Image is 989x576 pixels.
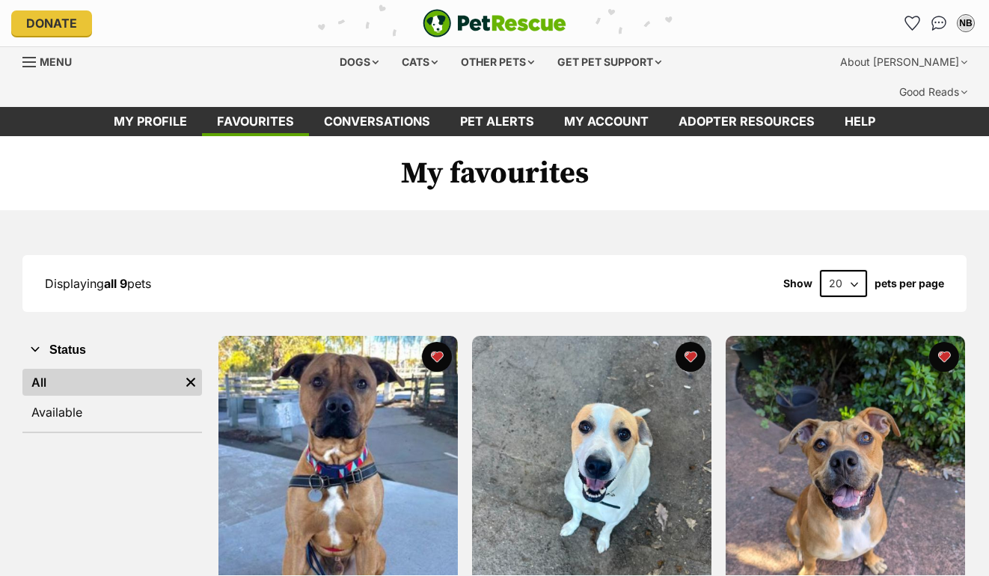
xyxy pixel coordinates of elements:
[309,107,445,136] a: conversations
[783,278,812,289] span: Show
[22,369,180,396] a: All
[889,77,978,107] div: Good Reads
[423,9,566,37] img: logo-e224e6f780fb5917bec1dbf3a21bbac754714ae5b6737aabdf751b685950b380.svg
[881,501,959,546] iframe: Help Scout Beacon - Open
[445,107,549,136] a: Pet alerts
[547,47,672,77] div: Get pet support
[929,342,959,372] button: favourite
[11,10,92,36] a: Donate
[40,55,72,68] span: Menu
[422,342,452,372] button: favourite
[472,336,711,575] img: Max
[676,342,705,372] button: favourite
[450,47,545,77] div: Other pets
[391,47,448,77] div: Cats
[45,276,151,291] span: Displaying pets
[830,47,978,77] div: About [PERSON_NAME]
[22,399,202,426] a: Available
[900,11,924,35] a: Favourites
[954,11,978,35] button: My account
[218,336,458,575] img: Lawson
[875,278,944,289] label: pets per page
[726,336,965,575] img: Boo
[931,16,947,31] img: chat-41dd97257d64d25036548639549fe6c8038ab92f7586957e7f3b1b290dea8141.svg
[958,16,973,31] div: NB
[423,9,566,37] a: PetRescue
[202,107,309,136] a: Favourites
[329,47,389,77] div: Dogs
[549,107,664,136] a: My account
[927,11,951,35] a: Conversations
[180,369,202,396] a: Remove filter
[664,107,830,136] a: Adopter resources
[900,11,978,35] ul: Account quick links
[830,107,890,136] a: Help
[22,366,202,432] div: Status
[99,107,202,136] a: My profile
[22,47,82,74] a: Menu
[104,276,127,291] strong: all 9
[22,340,202,360] button: Status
